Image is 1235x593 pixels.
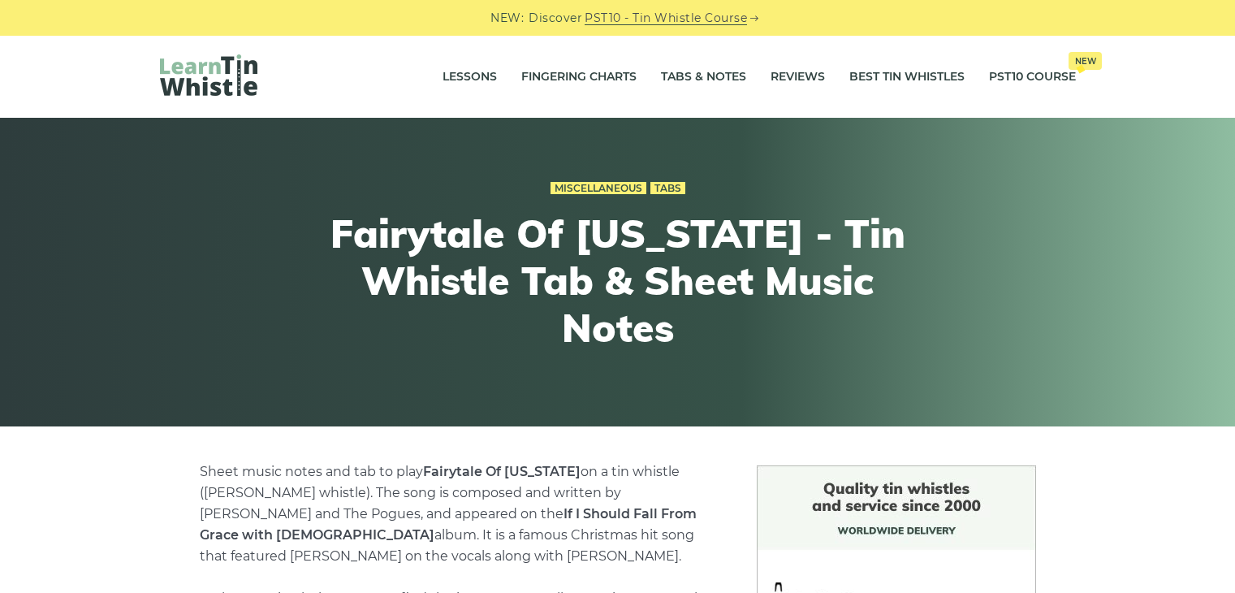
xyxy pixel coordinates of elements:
[661,57,746,97] a: Tabs & Notes
[443,57,497,97] a: Lessons
[423,464,581,479] strong: Fairytale Of [US_STATE]
[160,54,257,96] img: LearnTinWhistle.com
[849,57,965,97] a: Best Tin Whistles
[1069,52,1102,70] span: New
[521,57,637,97] a: Fingering Charts
[319,210,917,351] h1: Fairytale Of [US_STATE] - Tin Whistle Tab & Sheet Music Notes
[989,57,1076,97] a: PST10 CourseNew
[650,182,685,195] a: Tabs
[551,182,646,195] a: Miscellaneous
[771,57,825,97] a: Reviews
